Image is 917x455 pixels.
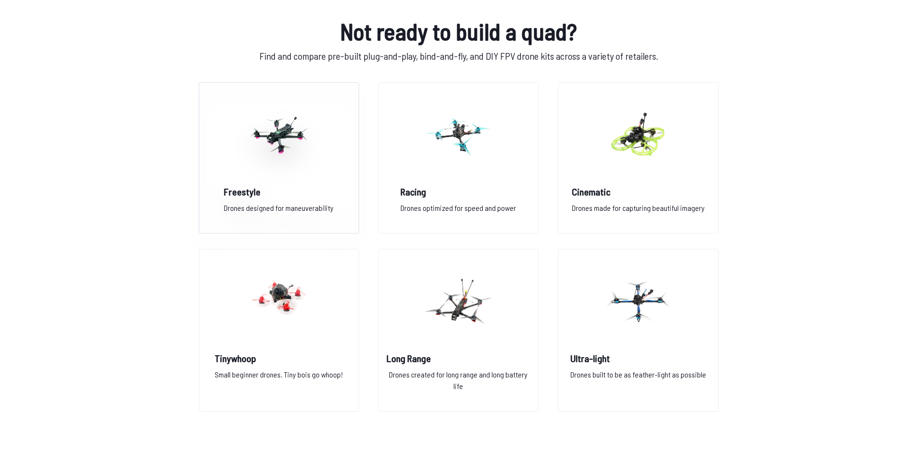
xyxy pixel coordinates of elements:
[199,249,359,412] a: image of categoryTinywhoopSmall beginner drones. Tiny bois go whoop!
[570,351,706,365] h2: Ultra-light
[378,82,539,234] a: image of categoryRacingDrones optimized for speed and power
[197,49,721,63] p: Find and compare pre-built plug-and-play, bind-and-fly, and DIY FPV drone kits across a variety o...
[387,369,530,400] p: Drones created for long range and long battery life
[572,185,705,198] h2: Cinematic
[400,185,516,198] h2: Racing
[570,369,706,400] p: Drones built to be as feather-light as possible
[558,82,718,234] a: image of categoryCinematicDrones made for capturing beautiful imagery
[604,259,673,344] img: image of category
[558,249,718,412] a: image of categoryUltra-lightDrones built to be as feather-light as possible
[387,351,530,365] h2: Long Range
[424,92,493,177] img: image of category
[424,259,493,344] img: image of category
[197,14,721,49] h1: Not ready to build a quad?
[400,202,516,221] p: Drones optimized for speed and power
[224,185,334,198] h2: Freestyle
[199,82,359,234] a: image of categoryFreestyleDrones designed for maneuverability
[244,92,313,177] img: image of category
[224,202,334,221] p: Drones designed for maneuverability
[215,351,343,365] h2: Tinywhoop
[572,202,705,221] p: Drones made for capturing beautiful imagery
[215,369,343,400] p: Small beginner drones. Tiny bois go whoop!
[244,259,313,344] img: image of category
[604,92,673,177] img: image of category
[378,249,539,412] a: image of categoryLong RangeDrones created for long range and long battery life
